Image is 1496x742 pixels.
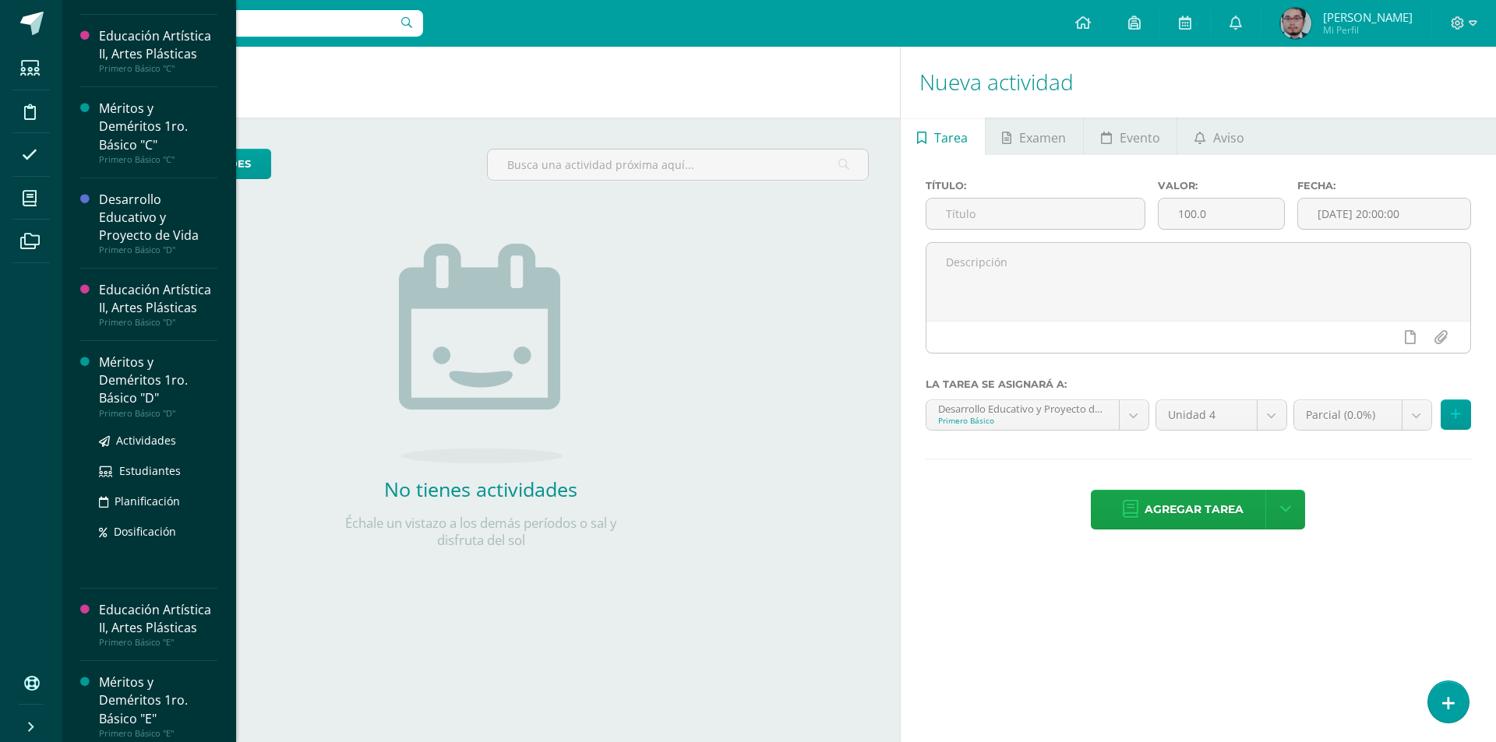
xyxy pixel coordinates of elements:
[99,408,217,419] div: Primero Básico "D"
[325,515,637,549] p: Échale un vistazo a los demás períodos o sal y disfruta del sol
[325,476,637,502] h2: No tienes actividades
[1280,8,1311,39] img: c79a8ee83a32926c67f9bb364e6b58c4.png
[934,119,968,156] span: Tarea
[919,47,1477,118] h1: Nueva actividad
[1019,119,1066,156] span: Examen
[901,118,985,155] a: Tarea
[99,522,217,540] a: Dosificación
[1323,9,1413,25] span: [PERSON_NAME]
[938,400,1107,415] div: Desarrollo Educativo y Proyecto de Vida 'D'
[99,601,217,648] a: Educación Artística II, Artes PlásticasPrimero Básico "E"
[99,63,217,74] div: Primero Básico "C"
[986,118,1083,155] a: Examen
[99,673,217,738] a: Méritos y Deméritos 1ro. Básico "E"Primero Básico "E"
[99,100,217,164] a: Méritos y Deméritos 1ro. Básico "C"Primero Básico "C"
[926,199,1145,229] input: Título
[99,353,217,418] a: Méritos y Deméritos 1ro. Básico "D"Primero Básico "D"
[99,728,217,739] div: Primero Básico "E"
[1120,119,1160,156] span: Evento
[926,400,1148,430] a: Desarrollo Educativo y Proyecto de Vida 'D'Primero Básico
[99,601,217,637] div: Educación Artística II, Artes Plásticas
[99,27,217,63] div: Educación Artística II, Artes Plásticas
[99,637,217,648] div: Primero Básico "E"
[99,353,217,407] div: Méritos y Deméritos 1ro. Básico "D"
[926,378,1471,390] label: La tarea se asignará a:
[115,494,180,508] span: Planificación
[119,463,181,478] span: Estudiantes
[1084,118,1177,155] a: Evento
[99,281,217,317] div: Educación Artística II, Artes Plásticas
[99,673,217,727] div: Méritos y Deméritos 1ro. Básico "E"
[99,244,217,255] div: Primero Básico "D"
[1298,199,1470,229] input: Fecha de entrega
[99,27,217,74] a: Educación Artística II, Artes PlásticasPrimero Básico "C"
[72,10,423,37] input: Busca un usuario...
[938,415,1107,426] div: Primero Básico
[1158,180,1285,192] label: Valor:
[114,524,176,539] span: Dosificación
[399,244,563,463] img: no_activities.png
[99,281,217,328] a: Educación Artística II, Artes PlásticasPrimero Básico "D"
[1156,400,1286,430] a: Unidad 4
[99,317,217,328] div: Primero Básico "D"
[1159,199,1284,229] input: Puntos máximos
[1323,23,1413,37] span: Mi Perfil
[99,191,217,255] a: Desarrollo Educativo y Proyecto de VidaPrimero Básico "D"
[1213,119,1244,156] span: Aviso
[1306,400,1390,430] span: Parcial (0.0%)
[99,431,217,449] a: Actividades
[1145,491,1244,529] span: Agregar tarea
[99,154,217,165] div: Primero Básico "C"
[99,462,217,480] a: Estudiantes
[1297,180,1471,192] label: Fecha:
[99,191,217,244] div: Desarrollo Educativo y Proyecto de Vida
[488,149,867,180] input: Busca una actividad próxima aquí...
[1294,400,1431,430] a: Parcial (0.0%)
[81,47,881,118] h1: Actividades
[99,492,217,510] a: Planificación
[116,433,176,448] span: Actividades
[1168,400,1245,430] span: Unidad 4
[926,180,1145,192] label: Título:
[99,100,217,153] div: Méritos y Deméritos 1ro. Básico "C"
[1177,118,1261,155] a: Aviso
